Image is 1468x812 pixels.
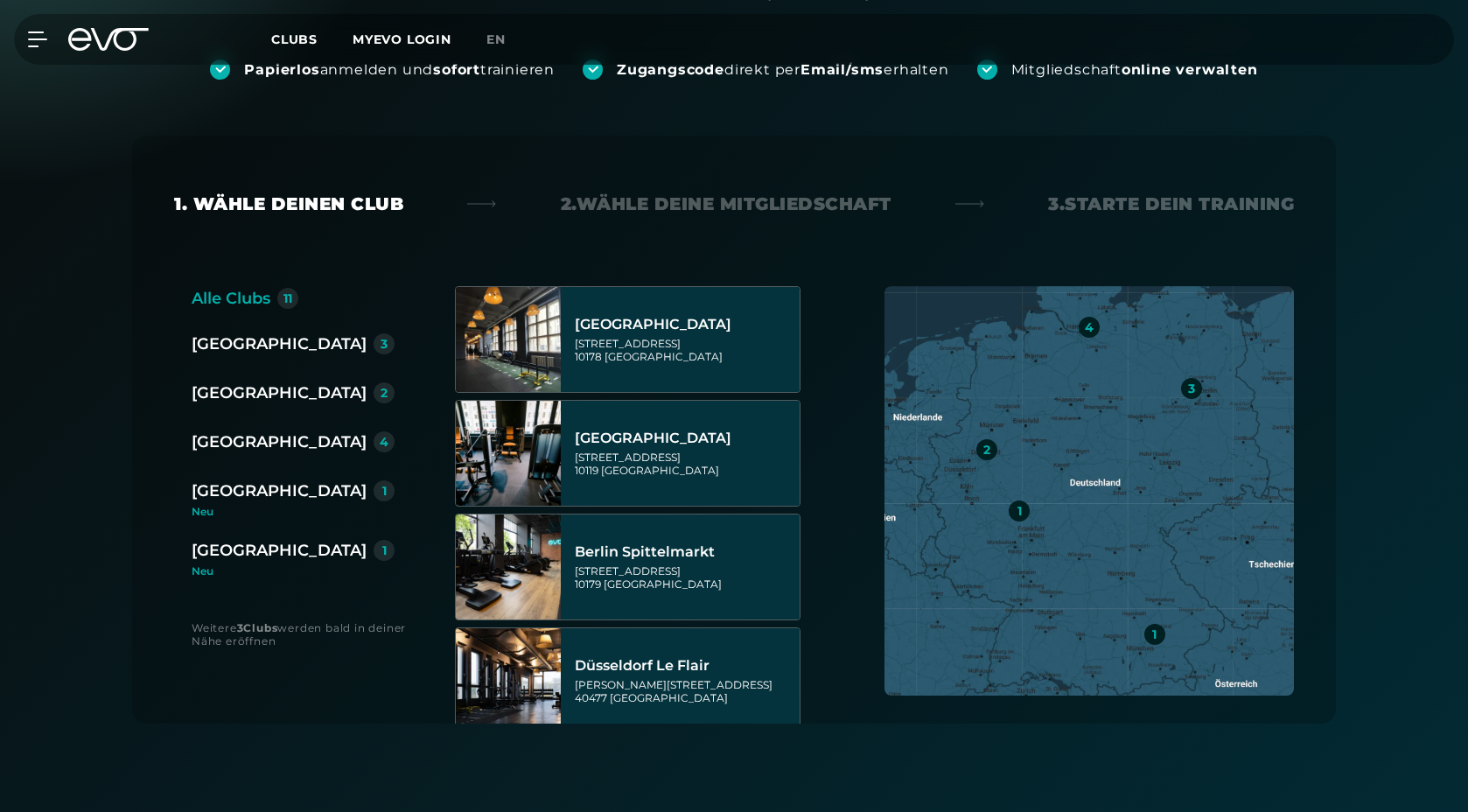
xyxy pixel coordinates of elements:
div: [GEOGRAPHIC_DATA] [575,430,794,447]
div: [GEOGRAPHIC_DATA] [575,316,794,333]
img: map [884,286,1294,696]
div: 1 [1152,628,1157,640]
div: 3 [1188,382,1195,395]
div: 2 [983,444,990,456]
div: 3 [381,338,388,350]
a: MYEVO LOGIN [353,31,451,47]
div: 3. Starte dein Training [1048,192,1294,216]
img: Berlin Alexanderplatz [456,287,561,392]
strong: Clubs [243,621,277,634]
div: [GEOGRAPHIC_DATA] [192,430,367,454]
a: en [486,30,527,50]
img: Berlin Rosenthaler Platz [456,401,561,506]
div: 1 [382,485,387,497]
div: [GEOGRAPHIC_DATA] [192,538,367,563]
img: Berlin Spittelmarkt [456,514,561,619]
div: Alle Clubs [192,286,270,311]
div: Neu [192,507,409,517]
div: [PERSON_NAME][STREET_ADDRESS] 40477 [GEOGRAPHIC_DATA] [575,678,794,704]
div: [STREET_ADDRESS] 10179 [GEOGRAPHIC_DATA] [575,564,794,591]
div: 2 [381,387,388,399]
div: Weitere werden bald in deiner Nähe eröffnen [192,621,420,647]
div: 2. Wähle deine Mitgliedschaft [561,192,891,216]
div: Berlin Spittelmarkt [575,543,794,561]
div: 1 [1017,505,1022,517]
div: 11 [283,292,292,304]
div: Düsseldorf Le Flair [575,657,794,675]
div: [GEOGRAPHIC_DATA] [192,332,367,356]
span: en [486,31,506,47]
div: [STREET_ADDRESS] 10119 [GEOGRAPHIC_DATA] [575,451,794,477]
strong: 3 [237,621,244,634]
img: Düsseldorf Le Flair [456,628,561,733]
div: 1 [382,544,387,556]
div: [STREET_ADDRESS] 10178 [GEOGRAPHIC_DATA] [575,337,794,363]
div: 1. Wähle deinen Club [174,192,403,216]
div: 4 [380,436,388,448]
span: Clubs [271,31,318,47]
div: [GEOGRAPHIC_DATA] [192,479,367,503]
a: Clubs [271,31,353,47]
div: [GEOGRAPHIC_DATA] [192,381,367,405]
div: Neu [192,566,395,577]
div: 4 [1085,321,1094,333]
